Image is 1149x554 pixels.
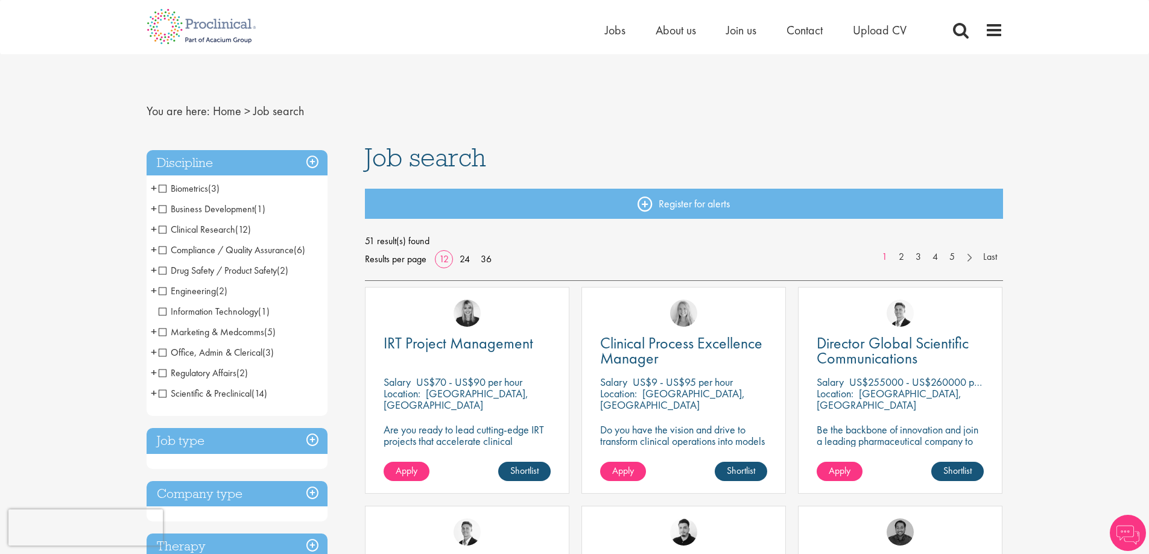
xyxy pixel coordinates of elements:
[159,203,265,215] span: Business Development
[416,375,522,389] p: US$70 - US$90 per hour
[633,375,733,389] p: US$9 - US$95 per hour
[151,282,157,300] span: +
[365,250,426,268] span: Results per page
[600,462,646,481] a: Apply
[943,250,961,264] a: 5
[787,22,823,38] a: Contact
[849,375,1132,389] p: US$255000 - US$260000 per annum + Highly Competitive Salary
[365,189,1003,219] a: Register for alerts
[147,428,328,454] h3: Job type
[159,387,252,400] span: Scientific & Preclinical
[454,518,481,546] img: George Watson
[670,518,697,546] img: Anderson Maldonado
[159,264,288,277] span: Drug Safety / Product Safety
[726,22,756,38] a: Join us
[876,250,893,264] a: 1
[151,343,157,361] span: +
[159,182,208,195] span: Biometrics
[151,220,157,238] span: +
[151,200,157,218] span: +
[208,182,220,195] span: (3)
[151,261,157,279] span: +
[977,250,1003,264] a: Last
[600,424,767,470] p: Do you have the vision and drive to transform clinical operations into models of excellence in a ...
[931,462,984,481] a: Shortlist
[817,462,863,481] a: Apply
[817,336,984,366] a: Director Global Scientific Communications
[910,250,927,264] a: 3
[159,285,227,297] span: Engineering
[600,375,627,389] span: Salary
[254,203,265,215] span: (1)
[384,386,528,412] p: [GEOGRAPHIC_DATA], [GEOGRAPHIC_DATA]
[151,241,157,259] span: +
[612,464,634,477] span: Apply
[159,305,270,318] span: Information Technology
[853,22,907,38] a: Upload CV
[893,250,910,264] a: 2
[670,300,697,327] img: Shannon Briggs
[244,103,250,119] span: >
[147,481,328,507] h3: Company type
[384,336,551,351] a: IRT Project Management
[887,300,914,327] img: George Watson
[159,285,216,297] span: Engineering
[926,250,944,264] a: 4
[213,103,241,119] a: breadcrumb link
[365,141,486,174] span: Job search
[887,518,914,546] a: Mike Raletz
[476,253,496,265] a: 36
[365,232,1003,250] span: 51 result(s) found
[8,509,163,546] iframe: reCAPTCHA
[1110,515,1146,551] img: Chatbot
[384,375,411,389] span: Salary
[817,386,853,400] span: Location:
[656,22,696,38] a: About us
[151,179,157,197] span: +
[253,103,304,119] span: Job search
[147,150,328,176] h3: Discipline
[159,346,262,359] span: Office, Admin & Clerical
[151,384,157,402] span: +
[454,300,481,327] a: Janelle Jones
[817,424,984,481] p: Be the backbone of innovation and join a leading pharmaceutical company to help keep life-changin...
[817,386,961,412] p: [GEOGRAPHIC_DATA], [GEOGRAPHIC_DATA]
[151,323,157,341] span: +
[605,22,625,38] a: Jobs
[715,462,767,481] a: Shortlist
[435,253,453,265] a: 12
[159,203,254,215] span: Business Development
[384,424,551,458] p: Are you ready to lead cutting-edge IRT projects that accelerate clinical breakthroughs in biotech?
[600,386,637,400] span: Location:
[600,333,762,368] span: Clinical Process Excellence Manager
[817,333,969,368] span: Director Global Scientific Communications
[829,464,850,477] span: Apply
[264,326,276,338] span: (5)
[817,375,844,389] span: Salary
[159,244,305,256] span: Compliance / Quality Assurance
[600,386,745,412] p: [GEOGRAPHIC_DATA], [GEOGRAPHIC_DATA]
[159,223,235,236] span: Clinical Research
[159,326,276,338] span: Marketing & Medcomms
[600,336,767,366] a: Clinical Process Excellence Manager
[384,462,429,481] a: Apply
[159,367,248,379] span: Regulatory Affairs
[384,333,533,353] span: IRT Project Management
[159,244,294,256] span: Compliance / Quality Assurance
[236,367,248,379] span: (2)
[384,386,420,400] span: Location:
[294,244,305,256] span: (6)
[151,364,157,382] span: +
[262,346,274,359] span: (3)
[159,264,277,277] span: Drug Safety / Product Safety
